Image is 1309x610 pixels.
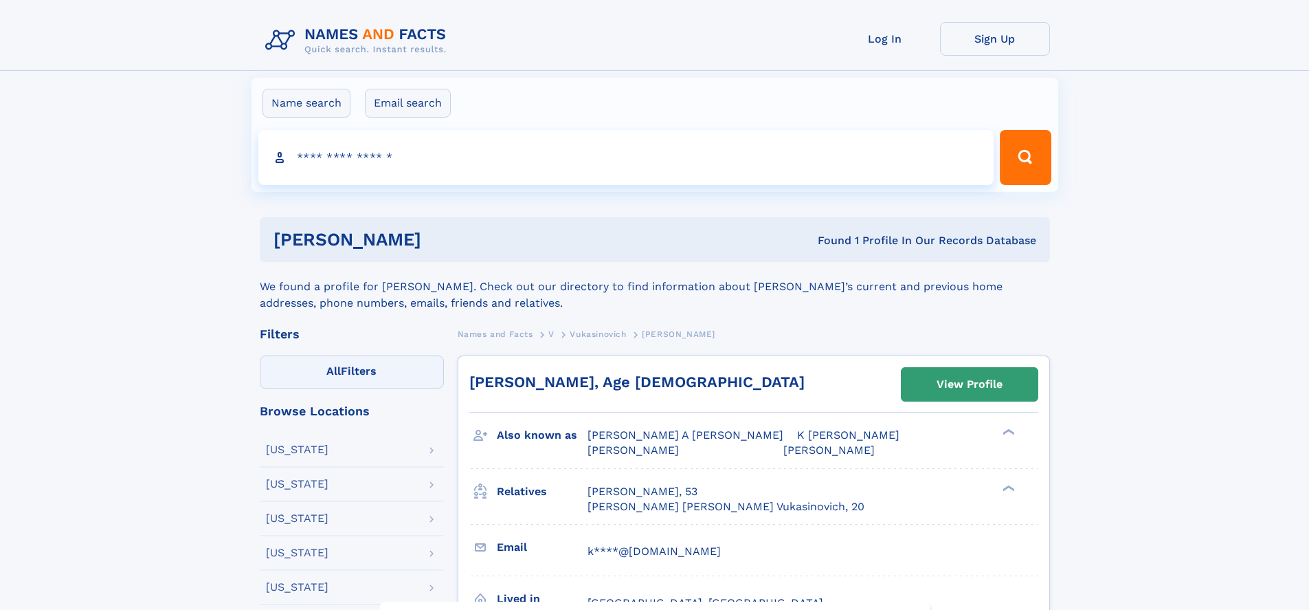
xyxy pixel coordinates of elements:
a: V [548,325,555,342]
span: V [548,329,555,339]
h3: Email [497,536,588,559]
div: [US_STATE] [266,513,328,524]
button: Search Button [1000,130,1051,185]
span: [PERSON_NAME] [642,329,715,339]
img: Logo Names and Facts [260,22,458,59]
div: Browse Locations [260,405,444,417]
div: Found 1 Profile In Our Records Database [619,233,1036,248]
a: [PERSON_NAME] [PERSON_NAME] Vukasinovich, 20 [588,499,864,514]
span: [GEOGRAPHIC_DATA], [GEOGRAPHIC_DATA] [588,596,823,609]
a: Names and Facts [458,325,533,342]
h1: [PERSON_NAME] [273,231,620,248]
div: [US_STATE] [266,582,328,593]
span: [PERSON_NAME] [588,444,679,457]
span: [PERSON_NAME] A [PERSON_NAME] [588,428,783,442]
div: [US_STATE] [266,479,328,490]
a: Vukasinovich [570,325,626,342]
label: Email search [365,89,451,118]
a: View Profile [902,368,1038,401]
span: All [326,364,341,378]
input: search input [258,130,994,185]
div: Filters [260,328,444,340]
a: Sign Up [940,22,1050,56]
span: K [PERSON_NAME] [797,428,899,442]
span: Vukasinovich [570,329,626,339]
h3: Relatives [497,480,588,503]
div: [US_STATE] [266,547,328,558]
a: Log In [830,22,940,56]
div: View Profile [937,369,1003,400]
div: We found a profile for [PERSON_NAME]. Check out our directory to find information about [PERSON_N... [260,262,1050,312]
span: [PERSON_NAME] [783,444,875,457]
label: Name search [262,89,350,118]
h3: Also known as [497,424,588,447]
label: Filters [260,356,444,389]
a: [PERSON_NAME], 53 [588,484,697,499]
div: ❯ [999,483,1016,492]
a: [PERSON_NAME], Age [DEMOGRAPHIC_DATA] [469,373,805,391]
div: ❯ [999,428,1016,437]
div: [US_STATE] [266,444,328,455]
